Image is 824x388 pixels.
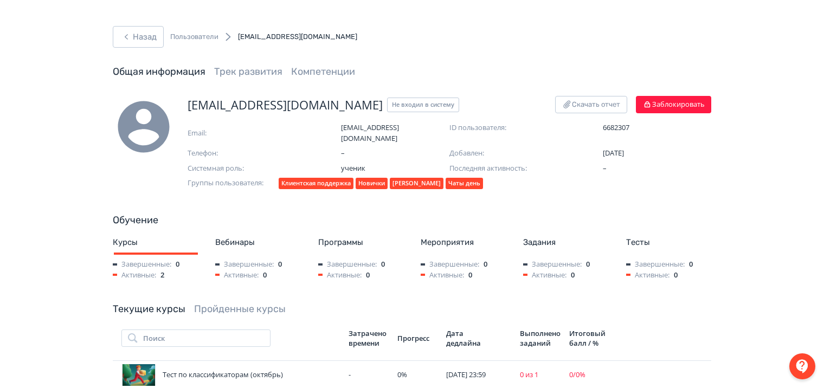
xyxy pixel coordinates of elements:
[397,333,437,343] div: Прогресс
[215,270,259,281] span: Активные:
[279,178,353,189] div: Клиентская поддержка
[214,66,282,77] a: Трек развития
[188,163,296,174] span: Системная роль:
[291,66,355,77] a: Компетенции
[446,328,484,348] div: Дата дедлайна
[571,270,575,281] span: 0
[278,259,282,270] span: 0
[626,259,685,270] span: Завершенные:
[603,122,711,133] span: 6682307
[569,328,609,348] div: Итоговый балл / %
[341,163,449,174] span: ученик
[366,270,370,281] span: 0
[215,259,274,270] span: Завершенные:
[188,128,296,139] span: Email:
[390,178,443,189] div: [PERSON_NAME]
[603,148,624,158] span: [DATE]
[636,96,711,113] button: Заблокировать
[113,259,171,270] span: Завершенные:
[674,270,678,281] span: 0
[349,328,389,348] div: Затрачено времени
[449,163,558,174] span: Последняя активность:
[318,270,362,281] span: Активные:
[523,270,566,281] span: Активные:
[188,178,274,191] span: Группы пользователя:
[188,148,296,159] span: Телефон:
[421,270,464,281] span: Активные:
[113,26,164,48] button: Назад
[170,31,218,42] a: Пользователи
[421,236,506,249] div: Мероприятия
[238,33,357,41] span: [EMAIL_ADDRESS][DOMAIN_NAME]
[520,370,538,379] span: 0 из 1
[341,122,449,144] span: [EMAIL_ADDRESS][DOMAIN_NAME]
[341,148,449,159] span: –
[263,270,267,281] span: 0
[523,259,582,270] span: Завершенные:
[523,236,608,249] div: Задания
[194,303,286,315] a: Пройденные курсы
[318,259,377,270] span: Завершенные:
[318,236,403,249] div: Программы
[626,236,711,249] div: Тесты
[468,270,472,281] span: 0
[603,163,711,174] span: –
[121,364,340,386] div: Тест по классификаторам (октябрь)
[381,259,385,270] span: 0
[160,270,164,281] span: 2
[397,370,407,379] span: 0 %
[586,259,590,270] span: 0
[569,370,585,379] span: 0 / 0 %
[215,236,300,249] div: Вебинары
[555,96,627,113] button: Скачать отчет
[188,96,383,114] span: [EMAIL_ADDRESS][DOMAIN_NAME]
[113,236,198,249] div: Курсы
[626,270,669,281] span: Активные:
[446,178,483,189] div: Чаты день
[689,259,693,270] span: 0
[113,270,156,281] span: Активные:
[449,148,558,159] span: Добавлен:
[520,328,561,348] div: Выполнено заданий
[113,213,711,228] div: Обучение
[387,98,459,112] span: Не входил в систему
[421,259,479,270] span: Завершенные:
[113,66,205,77] a: Общая информация
[449,122,558,133] span: ID пользователя:
[446,370,486,379] span: [DATE] 23:59
[484,259,487,270] span: 0
[113,303,185,315] a: Текущие курсы
[349,370,389,380] div: -
[176,259,179,270] span: 0
[356,178,388,189] div: Новички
